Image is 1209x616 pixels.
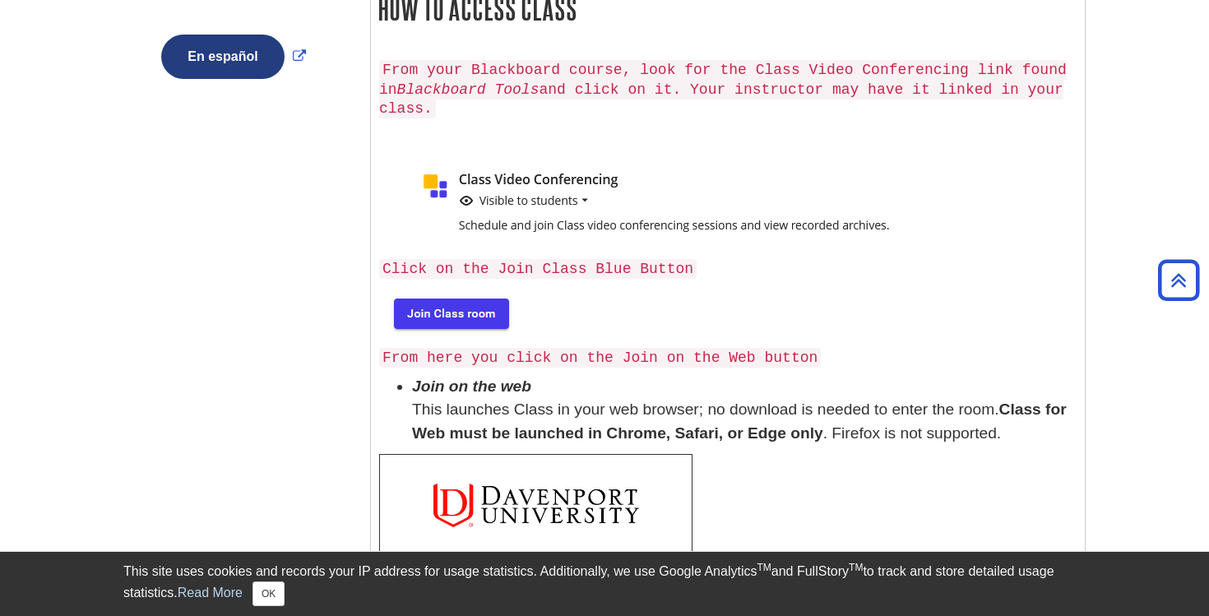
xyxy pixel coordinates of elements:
div: This site uses cookies and records your IP address for usage statistics. Additionally, we use Goo... [123,562,1086,606]
button: En español [161,35,284,79]
a: Read More [178,586,243,600]
img: blue button [379,286,521,339]
b: Class for Web must be launched in Chrome, Safari, or Edge only [412,401,1067,442]
sup: TM [757,562,771,573]
em: Join on the web [412,377,531,395]
li: This launches Class in your web browser; no download is needed to enter the room. . Firefox is no... [412,375,1077,446]
a: Back to Top [1152,269,1205,291]
button: Close [252,581,285,606]
code: From here you click on the Join on the Web button [379,348,821,368]
em: Blackboard Tools [397,81,540,98]
code: Click on the Join Class Blue Button [379,259,697,279]
sup: TM [849,562,863,573]
code: From your Blackboard course, look for the Class Video Conferencing link found in and click on it.... [379,60,1067,119]
img: class [379,158,993,250]
a: Link opens in new window [157,49,309,63]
